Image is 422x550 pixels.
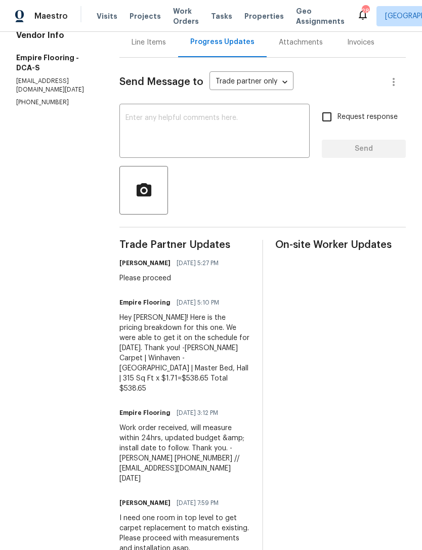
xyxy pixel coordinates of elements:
h6: Empire Flooring [119,408,171,418]
span: Visits [97,11,117,21]
span: Tasks [211,13,232,20]
span: Maestro [34,11,68,21]
div: Line Items [132,37,166,48]
h5: Empire Flooring - DCA-S [16,53,95,73]
span: On-site Worker Updates [275,240,406,250]
span: [DATE] 5:10 PM [177,298,219,308]
span: Geo Assignments [296,6,345,26]
div: Work order received, will measure within 24hrs, updated budget &amp; install date to follow. Than... [119,423,250,484]
span: Projects [130,11,161,21]
span: Request response [337,112,398,122]
span: [DATE] 5:27 PM [177,258,219,268]
p: [PHONE_NUMBER] [16,98,95,107]
div: Invoices [347,37,374,48]
span: Work Orders [173,6,199,26]
div: Progress Updates [190,37,255,47]
div: Please proceed [119,273,225,283]
h6: [PERSON_NAME] [119,498,171,508]
span: Properties [244,11,284,21]
div: Hey [PERSON_NAME]! Here is the pricing breakdown for this one. We were able to get it on the sche... [119,313,250,394]
span: Trade Partner Updates [119,240,250,250]
h6: Empire Flooring [119,298,171,308]
div: 28 [362,6,369,16]
span: [DATE] 7:59 PM [177,498,219,508]
div: Attachments [279,37,323,48]
span: [DATE] 3:12 PM [177,408,218,418]
div: Trade partner only [209,74,293,91]
h4: Vendor Info [16,30,95,40]
h6: [PERSON_NAME] [119,258,171,268]
span: Send Message to [119,77,203,87]
p: [EMAIL_ADDRESS][DOMAIN_NAME][DATE] [16,77,95,94]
